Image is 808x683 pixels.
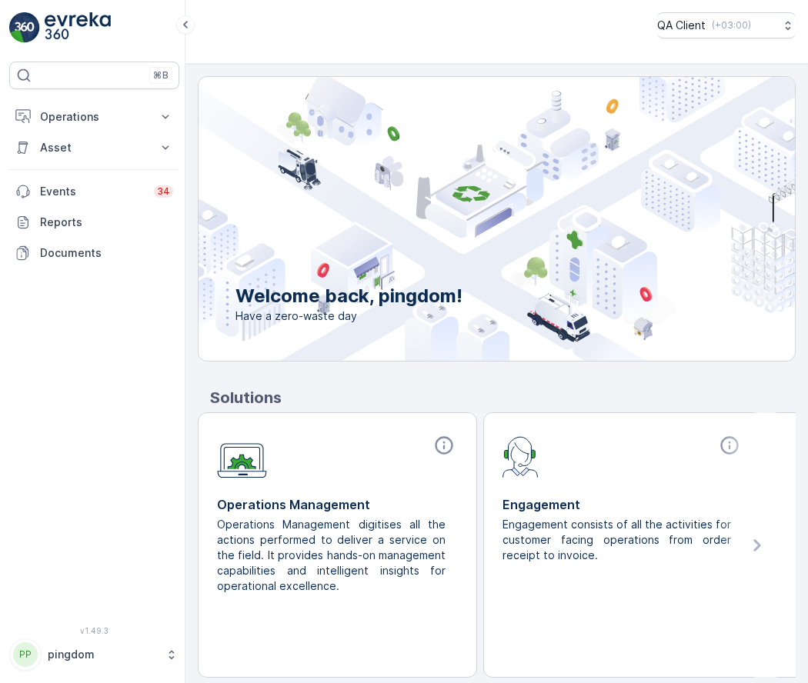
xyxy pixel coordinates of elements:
span: Have a zero-waste day [235,308,462,324]
button: QA Client(+03:00) [657,12,796,38]
p: Welcome back, pingdom! [235,284,462,308]
img: logo_light-DOdMpM7g.png [45,12,111,43]
img: city illustration [129,77,795,361]
p: pingdom [48,647,158,662]
p: Documents [40,245,173,261]
img: logo [9,12,40,43]
p: Engagement [502,495,743,514]
p: ⌘B [153,69,169,82]
p: Operations [40,109,149,125]
a: Documents [9,238,179,268]
p: QA Client [657,18,706,33]
p: Solutions [210,386,796,409]
img: module-icon [502,435,539,478]
p: Events [40,184,145,199]
a: Reports [9,207,179,238]
p: ( +03:00 ) [712,19,751,32]
a: Events34 [9,176,179,207]
button: PPpingdom [9,638,179,671]
span: v 1.49.3 [9,626,179,635]
div: PP [13,642,38,667]
p: Asset [40,140,149,155]
button: Asset [9,132,179,163]
button: Operations [9,102,179,132]
p: 34 [157,185,170,198]
img: module-icon [217,435,267,478]
p: Engagement consists of all the activities for customer facing operations from order receipt to in... [502,517,731,563]
p: Reports [40,215,173,230]
p: Operations Management digitises all the actions performed to deliver a service on the field. It p... [217,517,446,594]
p: Operations Management [217,495,458,514]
